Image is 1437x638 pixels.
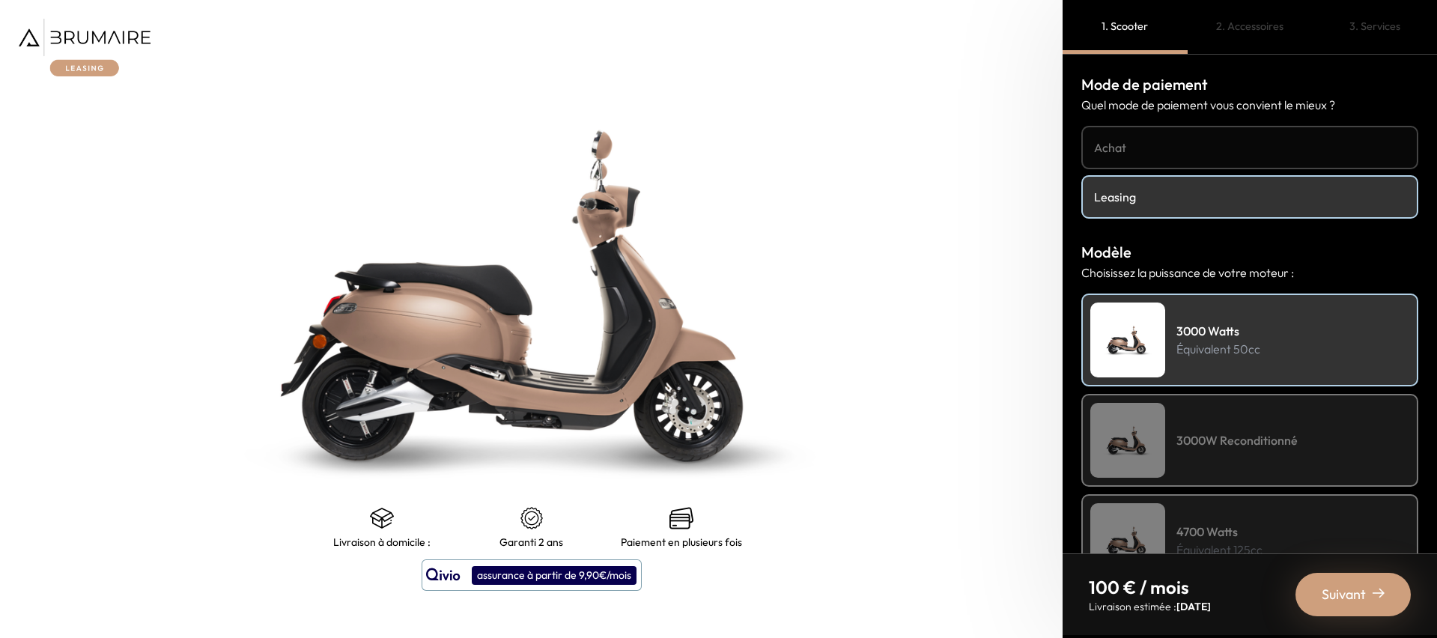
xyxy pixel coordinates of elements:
[1090,403,1165,478] img: Scooter Leasing
[1322,584,1366,605] span: Suivant
[1089,599,1211,614] p: Livraison estimée :
[19,19,151,76] img: Brumaire Leasing
[1176,523,1263,541] h4: 4700 Watts
[472,566,637,585] div: assurance à partir de 9,90€/mois
[1081,73,1418,96] h3: Mode de paiement
[1176,541,1263,559] p: Équivalent 125cc
[1176,600,1211,613] span: [DATE]
[621,536,742,548] p: Paiement en plusieurs fois
[520,506,544,530] img: certificat-de-garantie.png
[669,506,693,530] img: credit-cards.png
[1081,264,1418,282] p: Choisissez la puissance de votre moteur :
[1090,503,1165,578] img: Scooter Leasing
[422,559,642,591] button: assurance à partir de 9,90€/mois
[499,536,563,548] p: Garanti 2 ans
[333,536,431,548] p: Livraison à domicile :
[1373,587,1385,599] img: right-arrow-2.png
[1176,431,1298,449] h4: 3000W Reconditionné
[1081,241,1418,264] h3: Modèle
[1090,303,1165,377] img: Scooter Leasing
[1094,188,1406,206] h4: Leasing
[1089,575,1211,599] p: 100 € / mois
[1094,139,1406,157] h4: Achat
[1081,96,1418,114] p: Quel mode de paiement vous convient le mieux ?
[1176,322,1260,340] h4: 3000 Watts
[1081,126,1418,169] a: Achat
[370,506,394,530] img: shipping.png
[426,566,461,584] img: logo qivio
[1176,340,1260,358] p: Équivalent 50cc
